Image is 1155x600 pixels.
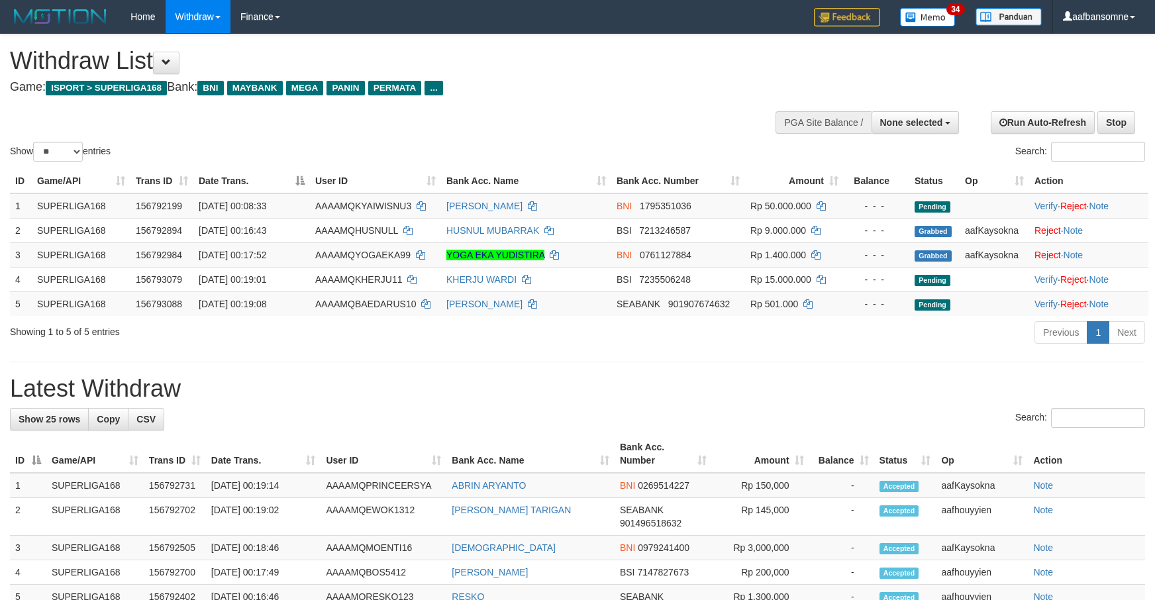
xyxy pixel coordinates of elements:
a: Note [1064,250,1083,260]
td: AAAAMQEWOK1312 [321,498,446,536]
a: Note [1064,225,1083,236]
a: [DEMOGRAPHIC_DATA] [452,542,556,553]
span: Rp 9.000.000 [750,225,806,236]
a: CSV [128,408,164,430]
td: aafhouyyien [936,498,1028,536]
button: None selected [872,111,960,134]
td: - [809,560,874,585]
input: Search: [1051,142,1145,162]
td: 2 [10,498,46,536]
input: Search: [1051,408,1145,428]
span: 34 [946,3,964,15]
span: [DATE] 00:19:08 [199,299,266,309]
th: Action [1029,169,1148,193]
td: Rp 3,000,000 [712,536,809,560]
label: Search: [1015,408,1145,428]
span: AAAAMQHUSNULL [315,225,398,236]
th: Status: activate to sort column ascending [874,435,936,473]
span: ISPORT > SUPERLIGA168 [46,81,167,95]
th: Date Trans.: activate to sort column ascending [206,435,321,473]
a: Previous [1034,321,1087,344]
td: Rp 145,000 [712,498,809,536]
span: Copy 0979241400 to clipboard [638,542,689,553]
a: Next [1109,321,1145,344]
span: SEABANK [620,505,664,515]
span: ... [425,81,442,95]
th: Op: activate to sort column ascending [960,169,1029,193]
th: Balance: activate to sort column ascending [809,435,874,473]
td: aafKaysokna [936,473,1028,498]
span: BNI [617,250,632,260]
label: Search: [1015,142,1145,162]
div: Showing 1 to 5 of 5 entries [10,320,472,338]
td: SUPERLIGA168 [32,291,130,316]
td: - [809,498,874,536]
td: · · [1029,267,1148,291]
span: Rp 501.000 [750,299,798,309]
span: Accepted [879,543,919,554]
span: Copy 0761127884 to clipboard [640,250,691,260]
span: Accepted [879,568,919,579]
span: AAAAMQKYAIWISNU3 [315,201,411,211]
th: Action [1028,435,1145,473]
th: Amount: activate to sort column ascending [712,435,809,473]
td: SUPERLIGA168 [32,193,130,219]
span: 156792894 [136,225,182,236]
a: [PERSON_NAME] [446,299,523,309]
span: 156793088 [136,299,182,309]
a: Reject [1034,225,1061,236]
td: 5 [10,291,32,316]
td: 2 [10,218,32,242]
span: Copy 901907674632 to clipboard [668,299,730,309]
th: User ID: activate to sort column ascending [321,435,446,473]
span: BNI [620,480,635,491]
span: Pending [915,299,950,311]
a: Verify [1034,274,1058,285]
span: [DATE] 00:19:01 [199,274,266,285]
td: 156792700 [144,560,206,585]
th: ID [10,169,32,193]
th: Bank Acc. Name: activate to sort column ascending [441,169,611,193]
a: Run Auto-Refresh [991,111,1095,134]
td: aafKaysokna [960,218,1029,242]
td: SUPERLIGA168 [32,242,130,267]
span: BSI [617,225,632,236]
td: [DATE] 00:18:46 [206,536,321,560]
span: PANIN [326,81,364,95]
span: [DATE] 00:08:33 [199,201,266,211]
img: Button%20Memo.svg [900,8,956,26]
span: BNI [197,81,223,95]
td: aafhouyyien [936,560,1028,585]
span: 156792984 [136,250,182,260]
span: BNI [617,201,632,211]
td: 156792731 [144,473,206,498]
div: - - - [849,273,904,286]
a: KHERJU WARDI [446,274,517,285]
span: Accepted [879,505,919,517]
h1: Withdraw List [10,48,757,74]
th: Status [909,169,960,193]
td: SUPERLIGA168 [32,267,130,291]
a: Copy [88,408,128,430]
span: BSI [617,274,632,285]
span: AAAAMQKHERJU11 [315,274,402,285]
span: Rp 50.000.000 [750,201,811,211]
a: Note [1033,505,1053,515]
h1: Latest Withdraw [10,375,1145,402]
td: 156792505 [144,536,206,560]
div: - - - [849,248,904,262]
td: 156792702 [144,498,206,536]
span: Pending [915,275,950,286]
a: YOGA EKA YUDISTIRA [446,250,544,260]
td: 1 [10,473,46,498]
span: CSV [136,414,156,425]
td: SUPERLIGA168 [32,218,130,242]
span: BSI [620,567,635,577]
td: · [1029,218,1148,242]
th: Op: activate to sort column ascending [936,435,1028,473]
td: - [809,473,874,498]
th: Bank Acc. Number: activate to sort column ascending [611,169,745,193]
a: HUSNUL MUBARRAK [446,225,539,236]
td: [DATE] 00:17:49 [206,560,321,585]
th: User ID: activate to sort column ascending [310,169,441,193]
